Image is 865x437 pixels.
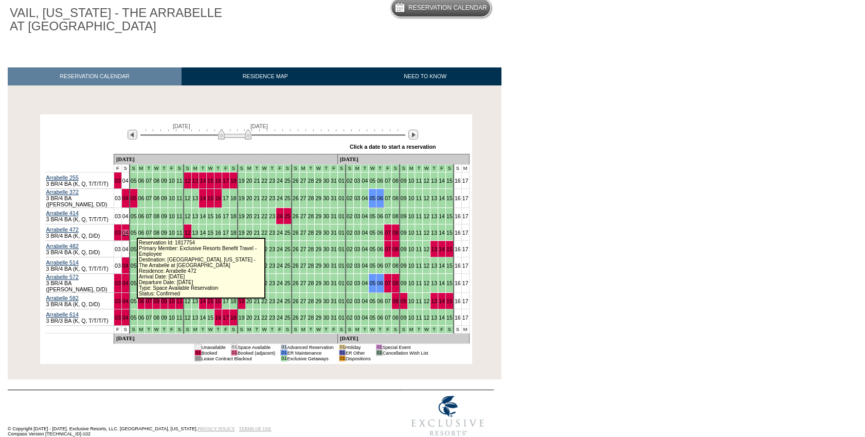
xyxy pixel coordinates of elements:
[338,213,345,219] a: 01
[377,246,383,252] a: 06
[115,195,121,201] a: 03
[138,178,145,184] a: 06
[246,195,253,201] a: 20
[131,280,137,286] a: 05
[423,246,429,252] a: 12
[347,263,353,269] a: 02
[354,263,361,269] a: 03
[192,213,199,219] a: 13
[385,178,391,184] a: 07
[423,280,429,286] a: 12
[401,178,407,184] a: 09
[416,280,422,286] a: 11
[354,178,361,184] a: 03
[239,178,245,184] a: 19
[416,230,422,236] a: 11
[455,263,461,269] a: 16
[439,246,445,252] a: 14
[176,195,183,201] a: 11
[300,263,307,269] a: 27
[115,263,121,269] a: 03
[115,298,121,304] a: 03
[385,213,391,219] a: 07
[131,213,137,219] a: 05
[254,195,260,201] a: 21
[185,230,191,236] a: 12
[261,195,267,201] a: 22
[185,195,191,201] a: 12
[176,213,183,219] a: 11
[323,178,329,184] a: 30
[369,195,375,201] a: 05
[284,178,291,184] a: 25
[439,263,445,269] a: 14
[377,213,383,219] a: 06
[354,213,361,219] a: 03
[401,230,407,236] a: 09
[408,280,415,286] a: 10
[315,178,321,184] a: 29
[323,280,329,286] a: 30
[408,246,415,252] a: 10
[269,246,275,252] a: 23
[185,178,191,184] a: 12
[392,195,399,201] a: 08
[200,178,206,184] a: 14
[277,280,283,286] a: 24
[439,280,445,286] a: 14
[446,246,453,252] a: 15
[223,298,229,304] a: 17
[431,263,437,269] a: 13
[161,195,167,201] a: 09
[146,230,152,236] a: 07
[362,246,368,252] a: 04
[138,230,145,236] a: 06
[230,195,237,201] a: 18
[455,195,461,201] a: 16
[439,178,445,184] a: 14
[146,298,152,304] a: 07
[408,5,487,11] h5: Reservation Calendar
[416,213,422,219] a: 11
[423,230,429,236] a: 12
[338,178,345,184] a: 01
[182,67,349,85] a: RESIDENCE MAP
[423,213,429,219] a: 12
[269,195,275,201] a: 23
[362,213,368,219] a: 04
[455,178,461,184] a: 16
[392,263,399,269] a: 08
[161,213,167,219] a: 09
[439,195,445,201] a: 14
[185,298,191,304] a: 12
[161,298,167,304] a: 09
[131,195,137,201] a: 05
[46,210,79,216] a: Arrabelle 414
[131,230,137,236] a: 05
[446,230,453,236] a: 15
[277,195,283,201] a: 24
[347,246,353,252] a: 02
[207,178,213,184] a: 15
[207,195,213,201] a: 15
[138,213,145,219] a: 06
[362,195,368,201] a: 04
[408,195,415,201] a: 10
[215,230,221,236] a: 16
[369,246,375,252] a: 05
[401,246,407,252] a: 09
[254,178,260,184] a: 21
[385,230,391,236] a: 07
[331,178,337,184] a: 31
[408,130,418,139] img: Next
[462,213,468,219] a: 17
[408,263,415,269] a: 10
[362,280,368,286] a: 04
[323,263,329,269] a: 30
[431,280,437,286] a: 13
[369,178,375,184] a: 05
[431,213,437,219] a: 13
[315,246,321,252] a: 29
[431,230,437,236] a: 13
[223,213,229,219] a: 17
